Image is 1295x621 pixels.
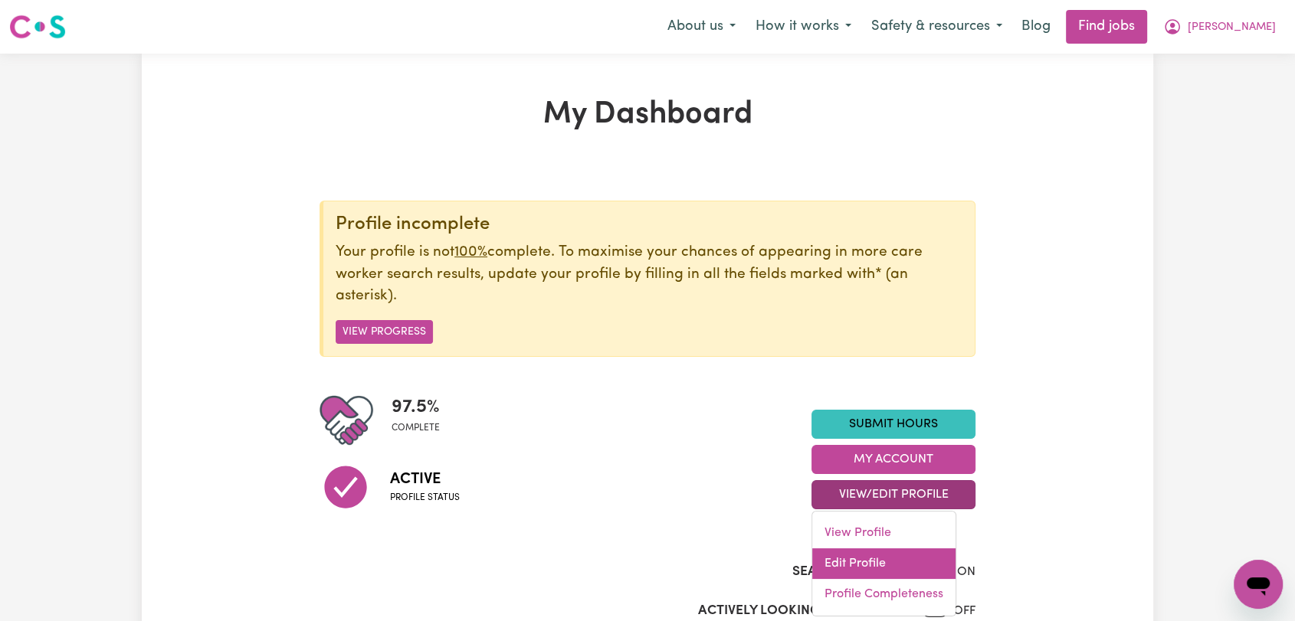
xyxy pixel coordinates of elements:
button: How it works [746,11,861,43]
label: Search Visibility [792,562,908,582]
span: Active [390,468,460,491]
label: Actively Looking for Clients [698,601,904,621]
div: Profile completeness: 97.5% [392,394,452,447]
span: Profile status [390,491,460,505]
button: My Account [1153,11,1286,43]
div: View/Edit Profile [811,511,956,616]
span: 97.5 % [392,394,440,421]
a: Submit Hours [811,410,975,439]
span: ON [957,566,975,578]
div: Profile incomplete [336,214,962,236]
button: My Account [811,445,975,474]
button: View Progress [336,320,433,344]
a: Blog [1012,10,1060,44]
a: Edit Profile [812,548,956,579]
span: OFF [953,605,975,617]
a: Find jobs [1066,10,1147,44]
iframe: Button to launch messaging window [1234,560,1283,609]
a: Careseekers logo [9,9,66,44]
h1: My Dashboard [320,96,975,133]
a: Profile Completeness [812,579,956,610]
span: [PERSON_NAME] [1188,19,1276,36]
button: View/Edit Profile [811,480,975,509]
u: 100% [454,245,487,260]
button: Safety & resources [861,11,1012,43]
p: Your profile is not complete. To maximise your chances of appearing in more care worker search re... [336,242,962,308]
button: About us [657,11,746,43]
span: complete [392,421,440,435]
img: Careseekers logo [9,13,66,41]
a: View Profile [812,518,956,548]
